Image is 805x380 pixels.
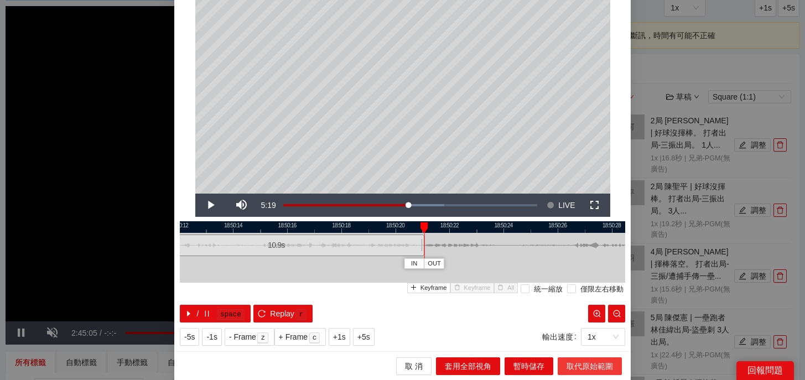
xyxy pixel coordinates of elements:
[180,305,251,322] button: caret-right/pausespace
[274,328,326,346] button: + Framec
[195,194,226,217] button: Play
[333,331,346,343] span: +1s
[404,258,424,269] button: IN
[529,284,567,295] span: 統一縮放
[283,204,538,206] div: Progress Bar
[396,357,432,375] button: 取 消
[420,283,447,293] span: Keyframe
[203,310,211,319] span: pause
[494,283,518,293] button: deleteAll
[424,258,444,269] button: OUT
[411,284,417,291] span: plus
[513,360,544,372] span: 暫時儲存
[180,328,199,346] button: -5s
[206,331,217,343] span: -1s
[258,310,266,319] span: reload
[229,331,256,343] span: - Frame
[226,194,257,217] button: Mute
[558,194,575,217] span: LIVE
[450,283,494,293] button: deleteKeyframe
[185,310,193,319] span: caret-right
[558,357,622,375] button: 取代原始範圍
[579,194,610,217] button: Fullscreen
[736,361,794,380] div: 回報問題
[309,332,320,343] kbd: c
[405,360,423,372] span: 取 消
[128,235,424,256] div: 10.9 s
[436,357,500,375] button: 套用全部視角
[505,357,553,375] button: 暫時儲存
[295,309,307,320] kbd: r
[257,332,268,343] kbd: z
[411,259,417,269] span: IN
[197,308,199,320] span: /
[253,305,313,322] button: reloadReplayr
[202,328,221,346] button: -1s
[593,310,601,319] span: zoom-in
[542,328,581,346] label: 輸出速度
[407,283,451,293] button: plusKeyframe
[445,360,491,372] span: 套用全部視角
[576,284,628,295] span: 僅限左右移動
[353,328,375,346] button: +5s
[357,331,370,343] span: +5s
[261,201,276,210] span: 5:19
[588,305,605,322] button: zoom-in
[588,329,619,345] span: 1x
[428,259,441,269] span: OUT
[613,310,621,319] span: zoom-out
[279,331,308,343] span: + Frame
[225,328,274,346] button: - Framez
[567,360,613,372] span: 取代原始範圍
[543,194,579,217] button: Seek to live, currently behind live
[184,331,195,343] span: -5s
[270,308,294,320] span: Replay
[608,305,625,322] button: zoom-out
[329,328,350,346] button: +1s
[217,309,245,320] kbd: space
